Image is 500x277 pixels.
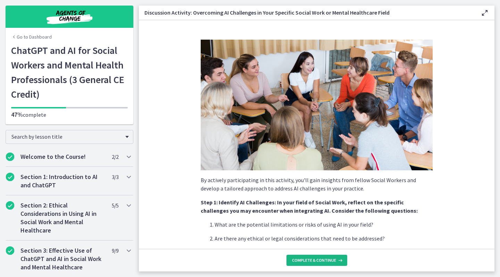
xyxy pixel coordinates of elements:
[286,255,347,266] button: Complete & continue
[201,176,433,193] p: By actively participating in this activity, you'll gain insights from fellow Social Workers and d...
[112,246,118,255] span: 9 / 9
[6,201,14,210] i: Completed
[11,111,23,119] span: 47%
[6,246,14,255] i: Completed
[11,133,122,140] span: Search by lesson title
[201,40,433,170] img: Slides_for_Title_Slides_for_ChatGPT_and_AI_for_Social_Work_%2817%29.png
[112,153,118,161] span: 2 / 2
[28,8,111,25] img: Agents of Change Social Work Test Prep
[215,248,433,256] p: How might AI impact the human connection and empathy that is integral to your work?
[6,173,14,181] i: Completed
[20,246,105,271] h2: Section 3: Effective Use of ChatGPT and AI in Social Work and Mental Healthcare
[215,220,433,229] p: What are the potential limitations or risks of using AI in your field?
[112,201,118,210] span: 5 / 5
[20,153,105,161] h2: Welcome to the Course!
[215,234,433,243] p: Are there any ethical or legal considerations that need to be addressed?
[6,153,14,161] i: Completed
[11,111,128,119] p: complete
[6,130,133,144] div: Search by lesson title
[11,33,52,40] a: Go to Dashboard
[20,201,105,235] h2: Section 2: Ethical Considerations in Using AI in Social Work and Mental Healthcare
[11,43,128,101] h1: ChatGPT and AI for Social Workers and Mental Health Professionals (3 General CE Credit)
[201,199,418,214] strong: Step 1: Identify AI Challenges: In your field of Social Work, reflect on the specific challenges ...
[20,173,105,189] h2: Section 1: Introduction to AI and ChatGPT
[292,258,336,263] span: Complete & continue
[144,8,469,17] h3: Discussion Activity: Overcoming AI Challenges in Your Specific Social Work or Mental Healthcare F...
[112,173,118,181] span: 3 / 3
